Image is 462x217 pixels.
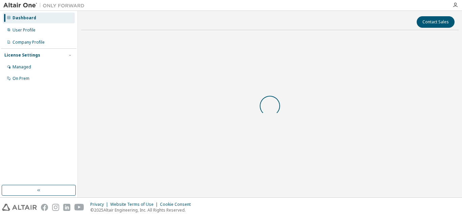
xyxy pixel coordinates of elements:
[41,204,48,211] img: facebook.svg
[90,207,195,213] p: © 2025 Altair Engineering, Inc. All Rights Reserved.
[13,76,29,81] div: On Prem
[52,204,59,211] img: instagram.svg
[160,202,195,207] div: Cookie Consent
[74,204,84,211] img: youtube.svg
[13,40,45,45] div: Company Profile
[13,15,36,21] div: Dashboard
[13,27,36,33] div: User Profile
[110,202,160,207] div: Website Terms of Use
[63,204,70,211] img: linkedin.svg
[2,204,37,211] img: altair_logo.svg
[13,64,31,70] div: Managed
[90,202,110,207] div: Privacy
[417,16,455,28] button: Contact Sales
[3,2,88,9] img: Altair One
[4,52,40,58] div: License Settings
